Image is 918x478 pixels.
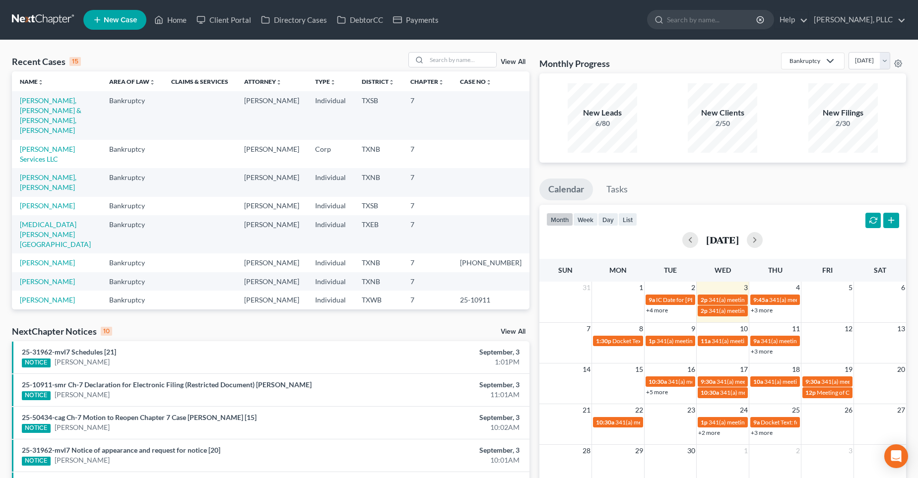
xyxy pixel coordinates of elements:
td: Individual [307,197,354,215]
span: 28 [582,445,591,457]
span: 341(a) meeting for [PERSON_NAME] [764,378,860,385]
td: 7 [402,309,452,328]
div: September, 3 [360,413,520,422]
td: Individual [307,309,354,328]
a: +4 more [646,306,668,314]
td: [PERSON_NAME] [236,291,307,309]
button: list [618,213,637,226]
a: Help [775,11,808,29]
div: September, 3 [360,445,520,455]
td: Bankruptcy [101,168,163,196]
a: Area of Lawunfold_more [109,78,155,85]
span: 18 [791,363,801,375]
td: Individual [307,291,354,309]
span: 22 [634,404,644,416]
td: 7 [402,140,452,168]
span: 2 [690,282,696,294]
div: 2/50 [688,119,757,128]
button: month [546,213,573,226]
span: 8 [638,323,644,335]
span: 5 [848,282,853,294]
i: unfold_more [38,79,44,85]
td: [PERSON_NAME] [236,253,307,272]
span: Thu [768,266,783,274]
td: TXEB [354,309,402,328]
span: 9 [690,323,696,335]
a: +3 more [751,429,773,436]
i: unfold_more [149,79,155,85]
td: 7 [402,253,452,272]
span: 10:30a [649,378,667,385]
a: Chapterunfold_more [410,78,444,85]
td: Individual [307,272,354,291]
a: [PERSON_NAME] [20,201,75,210]
a: Payments [388,11,444,29]
td: Bankruptcy [101,215,163,253]
span: Sun [558,266,573,274]
span: 341(a) meeting for [PERSON_NAME] [709,307,804,314]
span: Mon [609,266,627,274]
span: IC Date for [PERSON_NAME][GEOGRAPHIC_DATA] [656,296,792,303]
a: View All [501,59,525,65]
span: 16 [686,363,696,375]
a: [PERSON_NAME] [55,455,110,465]
td: [PERSON_NAME] [236,272,307,291]
td: Individual [307,253,354,272]
span: 341(a) meeting for [PERSON_NAME] [709,296,804,303]
a: 25-10911-smr Ch-7 Declaration for Electronic Filing (Restricted Document) [PERSON_NAME] [22,380,312,389]
span: 30 [686,445,696,457]
span: 11 [791,323,801,335]
td: [PERSON_NAME] [236,197,307,215]
span: 341(a) meeting for [PERSON_NAME] [712,337,807,345]
span: 29 [634,445,644,457]
div: NOTICE [22,391,51,400]
td: 25-41732 [452,309,529,328]
div: September, 3 [360,347,520,357]
td: Bankruptcy [101,291,163,309]
div: Bankruptcy [789,57,820,65]
button: day [598,213,618,226]
span: 17 [739,363,749,375]
a: [PERSON_NAME] [55,422,110,432]
a: DebtorCC [332,11,388,29]
td: 25-10911 [452,291,529,309]
span: 9a [649,296,655,303]
span: 9:45a [753,296,768,303]
span: Tue [664,266,677,274]
td: [PHONE_NUMBER] [452,253,529,272]
div: NOTICE [22,424,51,433]
div: 11:01AM [360,390,520,400]
span: 6 [900,282,906,294]
a: Nameunfold_more [20,78,44,85]
span: 27 [896,404,906,416]
span: 4 [795,282,801,294]
span: 341(a) meeting for [PERSON_NAME] [769,296,865,303]
span: Sat [874,266,886,274]
a: Districtunfold_more [362,78,394,85]
span: 341(a) meeting for [PERSON_NAME] [761,337,856,345]
div: Recent Cases [12,56,81,67]
td: 7 [402,291,452,309]
span: Fri [822,266,833,274]
input: Search by name... [427,53,496,67]
th: Claims & Services [163,71,236,91]
a: Typeunfold_more [315,78,336,85]
div: 6/80 [568,119,637,128]
td: 7 [402,272,452,291]
span: 12p [805,389,816,396]
span: 1 [743,445,749,457]
span: 9:30a [805,378,820,385]
div: 15 [69,57,81,66]
div: New Filings [808,107,878,119]
a: Client Portal [192,11,256,29]
a: [PERSON_NAME] [20,296,75,304]
div: Open Intercom Messenger [884,444,908,468]
span: 7 [586,323,591,335]
td: [PERSON_NAME] [236,215,307,253]
i: unfold_more [438,79,444,85]
span: 1 [638,282,644,294]
span: 9a [753,418,760,426]
a: Home [149,11,192,29]
span: 11a [701,337,711,345]
div: 10 [101,327,112,336]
